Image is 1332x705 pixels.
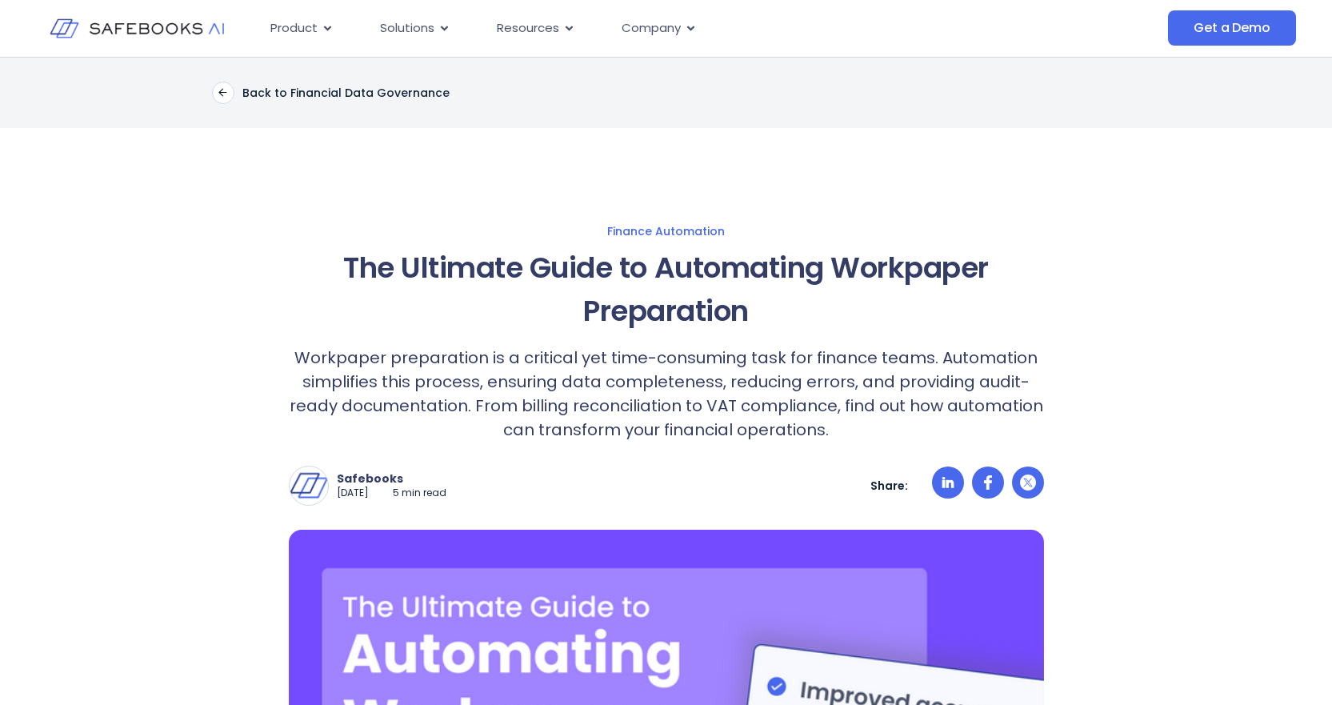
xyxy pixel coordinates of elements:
[258,13,1008,44] nav: Menu
[622,19,681,38] span: Company
[1194,20,1270,36] span: Get a Demo
[242,86,450,100] p: Back to Financial Data Governance
[870,479,908,493] p: Share:
[212,82,450,104] a: Back to Financial Data Governance
[337,471,446,486] p: Safebooks
[289,246,1044,333] h1: The Ultimate Guide to Automating Workpaper Preparation
[258,13,1008,44] div: Menu Toggle
[289,346,1044,442] p: Workpaper preparation is a critical yet time-consuming task for finance teams. Automation simplif...
[290,467,328,505] img: Safebooks
[132,224,1201,238] a: Finance Automation
[497,19,559,38] span: Resources
[337,487,369,500] p: [DATE]
[1168,10,1295,46] a: Get a Demo
[393,487,446,500] p: 5 min read
[270,19,318,38] span: Product
[380,19,434,38] span: Solutions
